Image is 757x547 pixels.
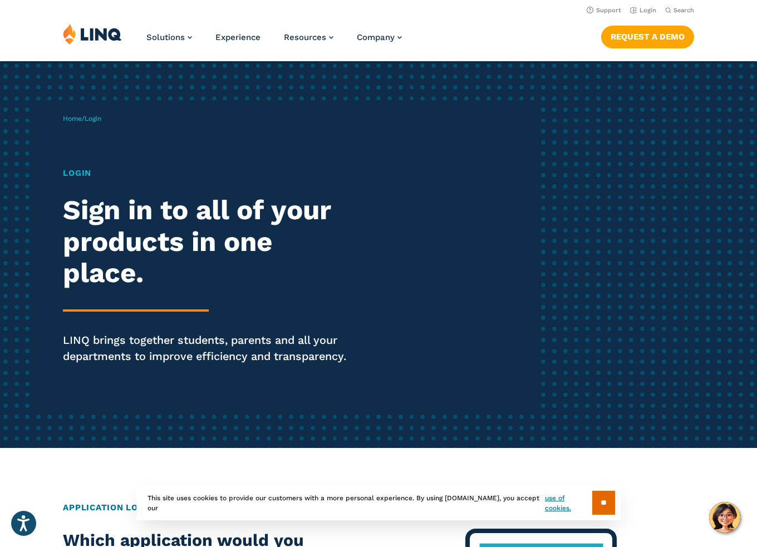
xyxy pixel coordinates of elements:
p: LINQ brings together students, parents and all your departments to improve efficiency and transpa... [63,333,355,364]
a: Request a Demo [601,26,694,48]
button: Hello, have a question? Let’s chat. [709,502,740,533]
a: Login [630,7,656,14]
a: Solutions [146,32,192,42]
h1: Login [63,167,355,180]
nav: Button Navigation [601,23,694,48]
span: Company [357,32,395,42]
img: LINQ | K‑12 Software [63,23,122,45]
h2: Application Login [63,501,694,514]
span: / [63,115,101,122]
span: Solutions [146,32,185,42]
a: Resources [284,32,333,42]
span: Search [674,7,694,14]
div: This site uses cookies to provide our customers with a more personal experience. By using [DOMAIN... [136,485,621,520]
a: Home [63,115,82,122]
a: Experience [215,32,260,42]
button: Open Search Bar [665,6,694,14]
nav: Primary Navigation [146,23,402,60]
a: Support [587,7,621,14]
a: use of cookies. [545,493,592,513]
span: Login [85,115,101,122]
span: Resources [284,32,326,42]
h2: Sign in to all of your products in one place. [63,194,355,288]
a: Company [357,32,402,42]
